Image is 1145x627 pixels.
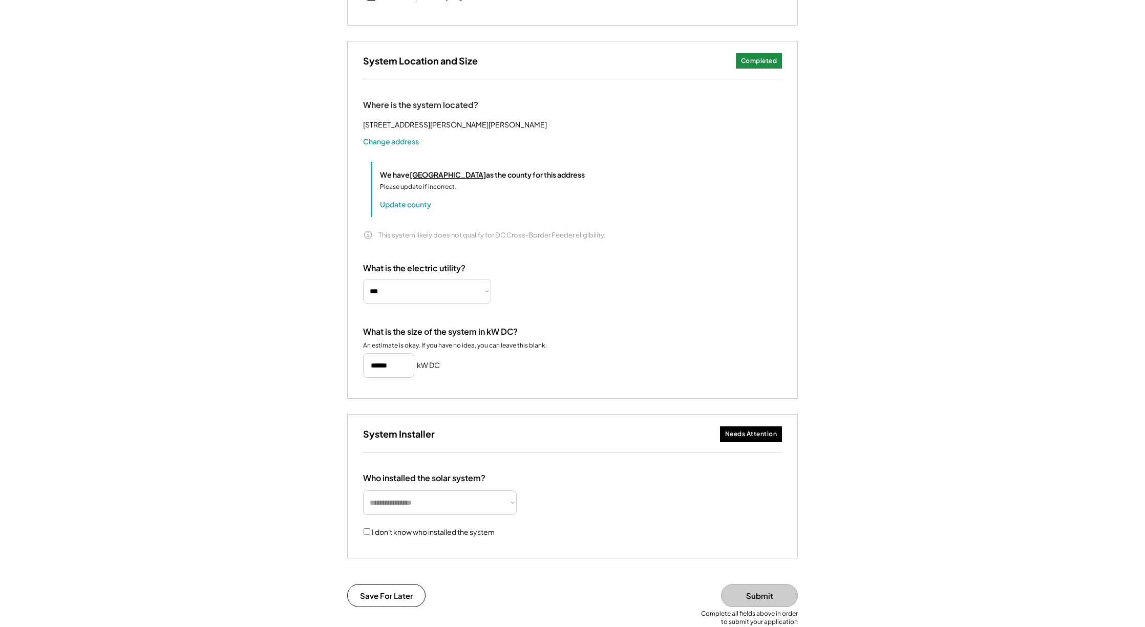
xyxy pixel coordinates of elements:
[347,584,426,607] button: Save For Later
[363,263,465,274] div: What is the electric utility?
[721,584,798,607] button: Submit
[695,610,798,625] div: Complete all fields above in order to submit your application
[378,230,606,240] div: This system likely does not qualify for DC Cross-Border Feeder eligibility.
[363,428,435,440] h3: System Installer
[363,118,547,131] div: [STREET_ADDRESS][PERSON_NAME][PERSON_NAME]
[380,182,456,191] div: Please update if incorrect.
[372,527,495,536] label: I don't know who installed the system
[741,57,777,66] div: Completed
[363,55,478,67] h3: System Location and Size
[380,199,431,209] button: Update county
[363,341,547,350] div: An estimate is okay. If you have no idea, you can leave this blank.
[417,360,440,371] h5: kW DC
[363,327,518,337] div: What is the size of the system in kW DC?
[363,136,419,146] button: Change address
[725,430,777,439] div: Needs Attention
[380,169,585,180] div: We have as the county for this address
[410,170,486,179] u: [GEOGRAPHIC_DATA]
[363,473,485,484] div: Who installed the solar system?
[363,100,478,111] div: Where is the system located?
